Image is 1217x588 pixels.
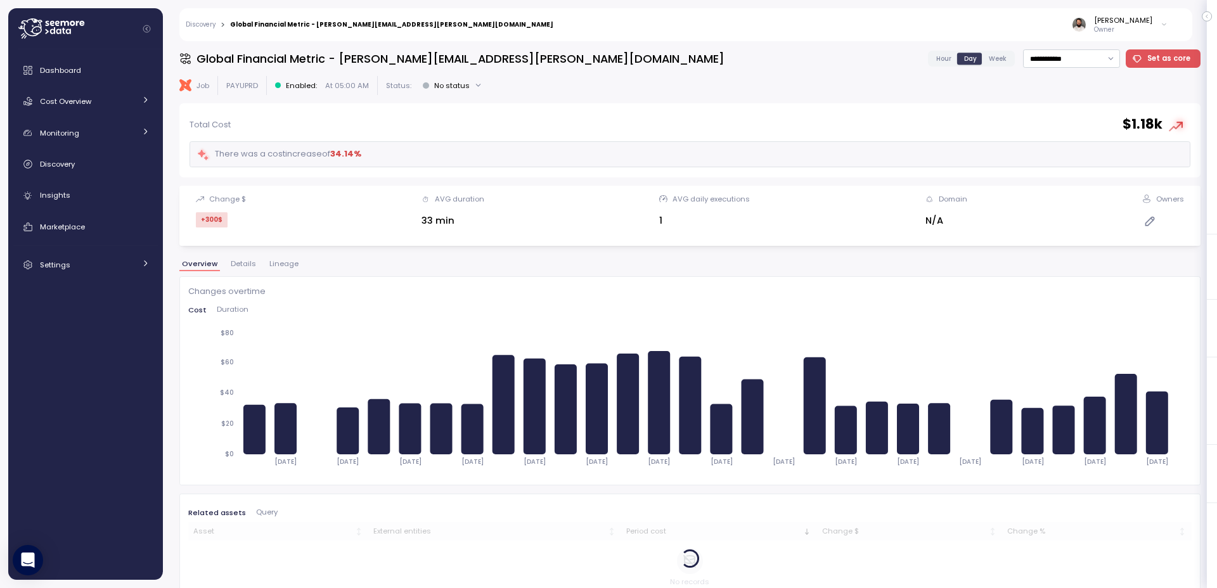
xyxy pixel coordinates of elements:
[186,22,216,28] a: Discovery
[196,80,209,91] p: Job
[13,58,158,83] a: Dashboard
[217,306,248,313] span: Duration
[939,194,967,204] div: Domain
[188,307,207,314] span: Cost
[434,80,470,91] div: No status
[139,24,155,34] button: Collapse navigation
[40,159,75,169] span: Discovery
[40,128,79,138] span: Monitoring
[399,457,421,466] tspan: [DATE]
[209,194,246,204] div: Change $
[274,457,297,466] tspan: [DATE]
[1123,115,1162,134] h2: $ 1.18k
[422,214,484,228] div: 33 min
[710,457,732,466] tspan: [DATE]
[13,545,43,575] div: Open Intercom Messenger
[1021,457,1043,466] tspan: [DATE]
[256,509,278,516] span: Query
[461,457,484,466] tspan: [DATE]
[221,419,234,428] tspan: $20
[386,80,411,91] p: Status:
[897,457,919,466] tspan: [DATE]
[648,457,670,466] tspan: [DATE]
[1146,457,1168,466] tspan: [DATE]
[1156,194,1184,204] div: Owners
[182,260,217,267] span: Overview
[40,260,70,270] span: Settings
[835,457,857,466] tspan: [DATE]
[337,457,359,466] tspan: [DATE]
[964,54,977,63] span: Day
[188,285,266,298] p: Changes overtime
[13,151,158,177] a: Discovery
[773,457,795,466] tspan: [DATE]
[226,80,258,91] p: PAYUPRD
[40,96,91,106] span: Cost Overview
[221,358,234,366] tspan: $60
[673,194,750,204] div: AVG daily executions
[190,118,231,131] p: Total Cost
[325,80,369,91] p: At 05:00 AM
[925,214,967,228] div: N/A
[13,120,158,146] a: Monitoring
[936,54,951,63] span: Hour
[196,147,361,162] div: There was a cost increase of
[1094,25,1152,34] p: Owner
[659,214,750,228] div: 1
[221,21,225,29] div: >
[13,252,158,278] a: Settings
[330,148,361,160] div: 34.14 %
[269,260,299,267] span: Lineage
[221,329,234,337] tspan: $80
[13,214,158,240] a: Marketplace
[40,65,81,75] span: Dashboard
[1084,457,1106,466] tspan: [DATE]
[40,190,70,200] span: Insights
[196,212,228,227] div: +300 $
[1126,49,1201,68] button: Set as core
[1094,15,1152,25] div: [PERSON_NAME]
[417,76,487,94] button: No status
[1072,18,1086,31] img: ACg8ocLskjvUhBDgxtSFCRx4ztb74ewwa1VrVEuDBD_Ho1mrTsQB-QE=s96-c
[13,183,158,208] a: Insights
[188,509,246,516] span: Related assets
[225,450,234,458] tspan: $0
[959,457,981,466] tspan: [DATE]
[435,194,484,204] div: AVG duration
[286,80,317,91] p: Enabled :
[586,457,608,466] tspan: [DATE]
[40,222,85,232] span: Marketplace
[13,89,158,114] a: Cost Overview
[196,51,724,67] h3: Global Financial Metric - [PERSON_NAME][EMAIL_ADDRESS][PERSON_NAME][DOMAIN_NAME]
[230,22,553,28] div: Global Financial Metric - [PERSON_NAME][EMAIL_ADDRESS][PERSON_NAME][DOMAIN_NAME]
[220,388,234,397] tspan: $40
[1147,50,1190,67] span: Set as core
[524,457,546,466] tspan: [DATE]
[231,260,256,267] span: Details
[989,54,1007,63] span: Week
